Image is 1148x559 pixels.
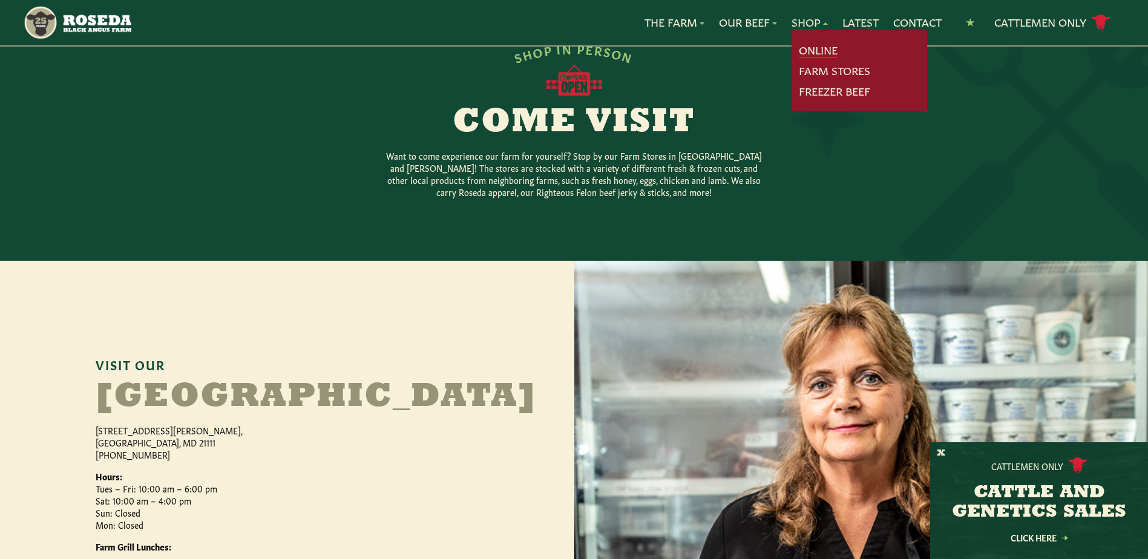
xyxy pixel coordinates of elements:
[937,447,945,460] button: X
[792,15,828,30] a: Shop
[543,42,553,57] span: P
[994,12,1110,33] a: Cattlemen Only
[799,83,870,99] a: Freezer Beef
[799,63,870,79] a: Farm Stores
[945,483,1133,522] h3: CATTLE AND GENETICS SALES
[513,49,524,64] span: S
[585,42,595,56] span: E
[799,42,838,58] a: Online
[611,45,625,61] span: O
[96,381,398,414] h2: [GEOGRAPHIC_DATA]
[23,5,131,41] img: https://roseda.com/wp-content/uploads/2021/05/roseda-25-header.png
[991,460,1063,472] p: Cattlemen Only
[96,470,122,482] strong: Hours:
[96,424,350,460] p: [STREET_ADDRESS][PERSON_NAME], [GEOGRAPHIC_DATA], MD 21111 [PHONE_NUMBER]
[562,41,572,55] span: N
[645,15,704,30] a: The Farm
[521,46,534,62] span: H
[985,534,1094,541] a: Click Here
[342,106,807,140] h2: Come Visit
[842,15,879,30] a: Latest
[513,41,635,64] div: SHOP IN PERSON
[621,48,635,64] span: N
[1068,457,1087,474] img: cattle-icon.svg
[556,42,562,56] span: I
[594,42,605,57] span: R
[719,15,777,30] a: Our Beef
[603,44,613,58] span: S
[577,41,586,55] span: P
[96,470,350,531] p: Tues – Fri: 10:00 am – 6:00 pm Sat: 10:00 am – 4:00 pm Sun: Closed Mon: Closed
[893,15,942,30] a: Contact
[96,358,478,371] h6: Visit Our
[381,149,768,198] p: Want to come experience our farm for yourself? Stop by our Farm Stores in [GEOGRAPHIC_DATA] and [...
[532,44,545,59] span: O
[96,540,171,552] strong: Farm Grill Lunches:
